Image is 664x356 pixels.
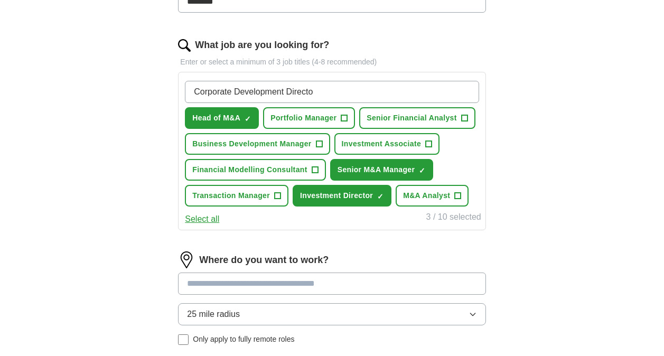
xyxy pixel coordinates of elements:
div: 3 / 10 selected [426,211,481,226]
span: Financial Modelling Consultant [192,164,307,175]
label: Where do you want to work? [199,253,329,267]
span: Head of M&A [192,113,240,124]
button: Head of M&A✓ [185,107,259,129]
span: Transaction Manager [192,190,270,201]
span: ✓ [377,192,384,201]
span: Investment Director [300,190,373,201]
label: What job are you looking for? [195,38,329,52]
input: Type a job title and press enter [185,81,479,103]
span: Portfolio Manager [270,113,336,124]
img: location.png [178,251,195,268]
span: Only apply to fully remote roles [193,334,294,345]
button: Business Development Manager [185,133,330,155]
span: Investment Associate [342,138,421,149]
span: M&A Analyst [403,190,450,201]
button: Senior Financial Analyst [359,107,475,129]
img: search.png [178,39,191,52]
button: Financial Modelling Consultant [185,159,325,181]
input: Only apply to fully remote roles [178,334,189,345]
button: 25 mile radius [178,303,485,325]
button: Senior M&A Manager✓ [330,159,434,181]
span: ✓ [419,166,425,175]
button: Portfolio Manager [263,107,355,129]
p: Enter or select a minimum of 3 job titles (4-8 recommended) [178,57,485,68]
span: 25 mile radius [187,308,240,321]
button: Investment Director✓ [293,185,391,207]
button: Investment Associate [334,133,439,155]
span: Senior M&A Manager [338,164,415,175]
button: M&A Analyst [396,185,469,207]
span: ✓ [245,115,251,123]
button: Transaction Manager [185,185,288,207]
button: Select all [185,213,219,226]
span: Business Development Manager [192,138,311,149]
span: Senior Financial Analyst [367,113,456,124]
